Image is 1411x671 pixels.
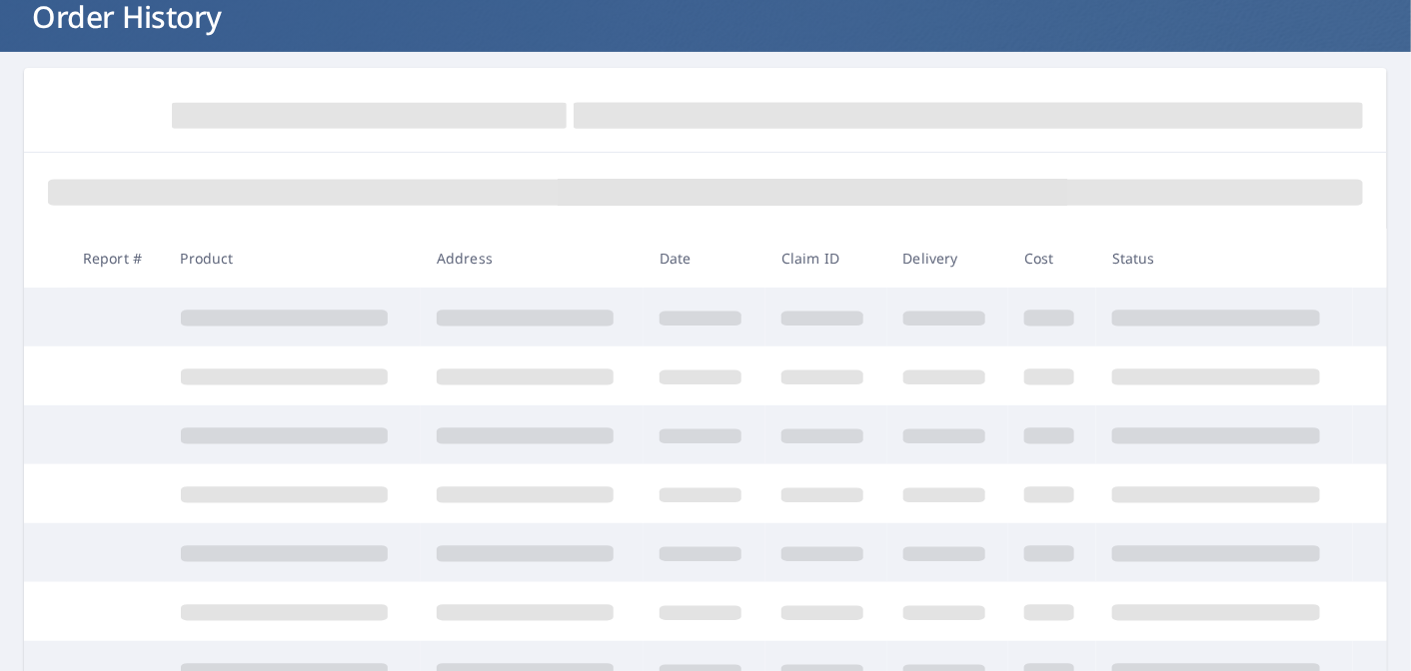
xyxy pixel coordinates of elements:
th: Address [421,229,644,288]
th: Report # [67,229,165,288]
th: Claim ID [765,229,887,288]
th: Status [1096,229,1353,288]
th: Cost [1008,229,1096,288]
th: Delivery [887,229,1009,288]
th: Product [165,229,421,288]
th: Date [644,229,765,288]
